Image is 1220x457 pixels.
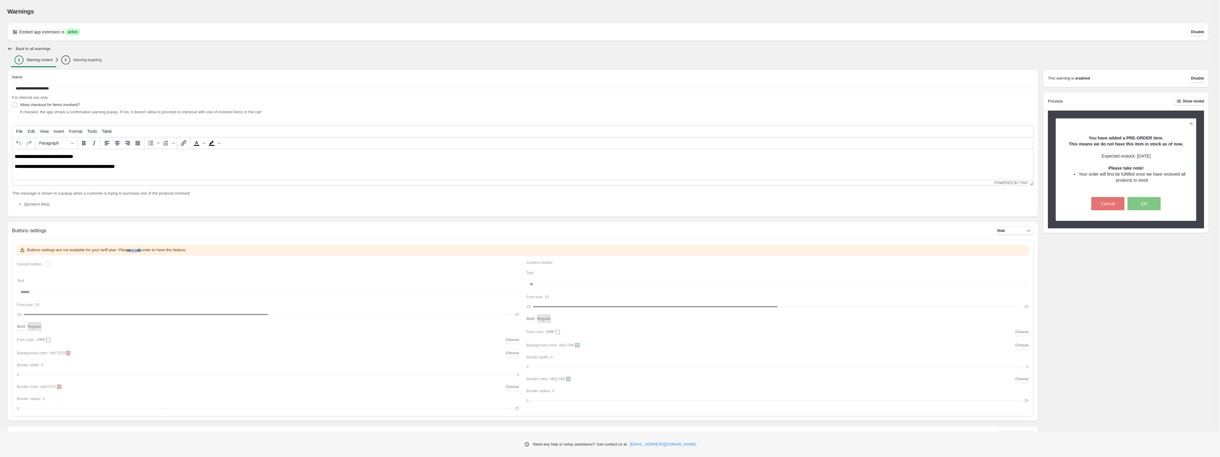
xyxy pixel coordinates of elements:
[102,129,112,134] span: Table
[127,247,141,253] span: upgrade
[2,5,1018,71] body: Rich Text Area. Press ALT-0 for help.
[40,129,49,134] span: View
[54,129,64,134] span: Insert
[1127,197,1161,210] button: OK
[28,129,35,134] span: Edit
[1191,76,1204,81] span: Disable
[1191,28,1204,36] button: Disable
[16,46,51,51] h2: Back to all warnings
[16,129,23,134] span: File
[14,55,24,64] div: 1
[1091,197,1124,210] button: Cancel
[1075,75,1090,81] strong: enabled
[24,201,1033,207] li: {{product.title}}
[1048,99,1063,104] h2: Preview
[1191,74,1204,83] button: Disable
[112,138,122,148] button: Align center
[997,227,1033,235] button: Hide
[1066,153,1186,159] p: Expected restock: [DATE]
[1028,180,1033,185] div: Resize
[20,110,261,114] span: If checked, the app shows a confirmation warning popup. If not, it doesn't allow to proceed to ch...
[19,29,64,35] p: Embed app extension is
[61,55,70,64] div: 2
[178,138,189,148] button: Insert/edit link
[1108,166,1144,171] strong: Please take note!
[39,141,69,146] span: Paragraph
[73,58,102,62] p: Warning targeting
[995,181,1028,185] a: Powered by Tiny
[122,138,133,148] button: Align right
[12,75,23,79] span: Name
[12,190,1033,196] p: This message is shown in a popup when a customer is trying to purchase one of the products involved:
[191,138,206,148] div: Text color
[68,30,77,34] span: active
[1078,171,1186,183] li: Your order will first be fulfilled once we have received all products in stock
[127,245,141,255] a: upgrade
[27,58,53,62] p: Warning content
[206,138,222,148] div: Background color
[79,138,89,148] button: Bold
[12,149,1033,180] iframe: Rich Text Area
[1174,97,1204,105] button: Show modal
[1191,30,1204,34] span: Disable
[133,138,143,148] button: Justify
[997,431,1033,439] button: Customize
[12,228,46,233] h2: Buttons settings
[87,129,97,134] span: Tools
[630,441,696,447] a: [EMAIL_ADDRESS][DOMAIN_NAME]
[161,138,176,148] div: Numbered list
[37,138,76,148] button: Formats
[1069,142,1183,146] strong: This means we do not have this item in stock as of now.
[69,129,82,134] span: Format
[102,138,112,148] button: Align left
[7,8,34,15] span: Warnings
[12,95,48,100] span: For internal use only.
[1089,136,1164,140] strong: You have added a PRE-ORDER item.
[27,247,187,253] p: Buttons settings are not available for your tariff plan. Please in order to have this feature.
[1183,99,1204,104] span: Show modal
[24,138,34,148] button: Redo
[1048,75,1074,81] p: This warning is
[14,138,24,148] button: Undo
[997,228,1005,233] span: Hide
[89,138,99,148] button: Italic
[146,138,161,148] div: Bullet list
[20,102,80,107] span: Allow checkout for items involved?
